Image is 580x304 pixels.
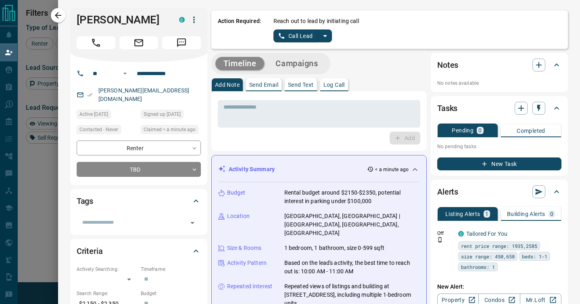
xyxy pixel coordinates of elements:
[522,252,547,260] span: beds: 1-1
[227,189,246,197] p: Budget
[141,110,201,121] div: Wed Aug 20 2025
[141,125,201,136] div: Tue Oct 14 2025
[187,217,198,229] button: Open
[437,80,561,87] p: No notes available
[77,266,137,273] p: Actively Searching:
[284,259,420,276] p: Based on the lead's activity, the best time to reach out is: 10:00 AM - 11:00 AM
[162,36,201,49] span: Message
[445,211,480,217] p: Listing Alerts
[485,211,488,217] p: 1
[179,17,185,23] div: condos.ca
[284,244,384,252] p: 1 bedroom, 1 bathroom, size 0-599 sqft
[227,282,272,291] p: Repeated Interest
[437,237,443,243] svg: Push Notification Only
[77,162,201,177] div: TBD
[267,57,326,70] button: Campaigns
[98,87,190,102] a: [PERSON_NAME][EMAIL_ADDRESS][DOMAIN_NAME]
[437,140,561,153] p: No pending tasks
[215,57,265,70] button: Timeline
[77,245,103,258] h2: Criteria
[144,126,196,134] span: Claimed < a minute ago
[452,128,474,133] p: Pending
[437,230,453,237] p: Off
[227,259,267,267] p: Activity Pattern
[273,17,359,25] p: Reach out to lead by initiating call
[437,182,561,201] div: Alerts
[461,252,515,260] span: size range: 450,658
[77,36,115,49] span: Call
[461,242,537,250] span: rent price range: 1935,2585
[375,166,409,173] p: < a minute ago
[284,189,420,205] p: Rental budget around $2150-$2350, potential interest in parking under $100,000
[227,212,250,220] p: Location
[458,231,464,237] div: condos.ca
[437,185,458,198] h2: Alerts
[249,82,278,88] p: Send Email
[437,102,457,115] h2: Tasks
[227,244,262,252] p: Size & Rooms
[550,211,553,217] p: 0
[141,266,201,273] p: Timeframe:
[284,212,420,237] p: [GEOGRAPHIC_DATA], [GEOGRAPHIC_DATA] | [GEOGRAPHIC_DATA], [GEOGRAPHIC_DATA], [GEOGRAPHIC_DATA]
[141,290,201,297] p: Budget:
[517,128,545,134] p: Completed
[437,59,458,71] h2: Notes
[120,69,130,78] button: Open
[77,13,167,26] h1: [PERSON_NAME]
[507,211,545,217] p: Building Alerts
[478,128,482,133] p: 0
[144,110,181,118] span: Signed up [DATE]
[79,110,108,118] span: Active [DATE]
[77,140,201,155] div: Renter
[229,165,275,174] p: Activity Summary
[437,157,561,170] button: New Task
[77,191,201,211] div: Tags
[273,29,332,42] div: split button
[218,17,261,42] p: Action Required:
[323,82,345,88] p: Log Call
[77,290,137,297] p: Search Range:
[77,110,137,121] div: Wed Aug 20 2025
[288,82,314,88] p: Send Text
[79,126,118,134] span: Contacted - Never
[437,55,561,75] div: Notes
[461,263,495,271] span: bathrooms: 1
[273,29,318,42] button: Call Lead
[437,283,561,291] p: New Alert:
[215,82,240,88] p: Add Note
[218,162,420,177] div: Activity Summary< a minute ago
[437,99,561,118] div: Tasks
[87,92,93,98] svg: Email Verified
[77,195,93,208] h2: Tags
[466,231,507,237] a: Tailored For You
[77,241,201,261] div: Criteria
[119,36,158,49] span: Email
